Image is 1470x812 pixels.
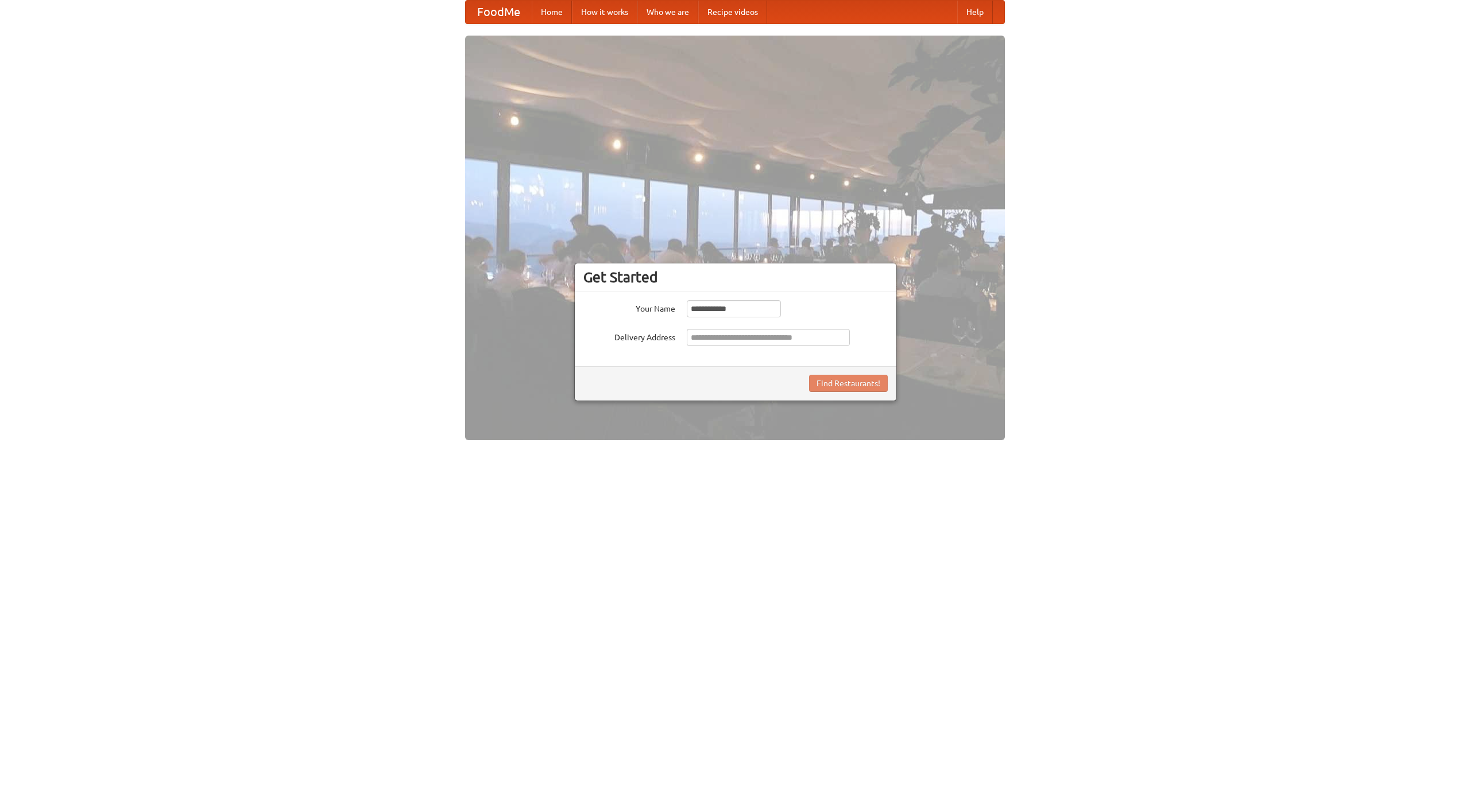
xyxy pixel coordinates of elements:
a: FoodMe [466,1,532,24]
a: Home [532,1,572,24]
a: Help [957,1,993,24]
label: Your Name [583,300,675,314]
a: Who we are [637,1,698,24]
label: Delivery Address [583,329,675,343]
button: Find Restaurants! [809,375,888,392]
a: How it works [572,1,637,24]
h3: Get Started [583,269,888,286]
a: Recipe videos [698,1,767,24]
